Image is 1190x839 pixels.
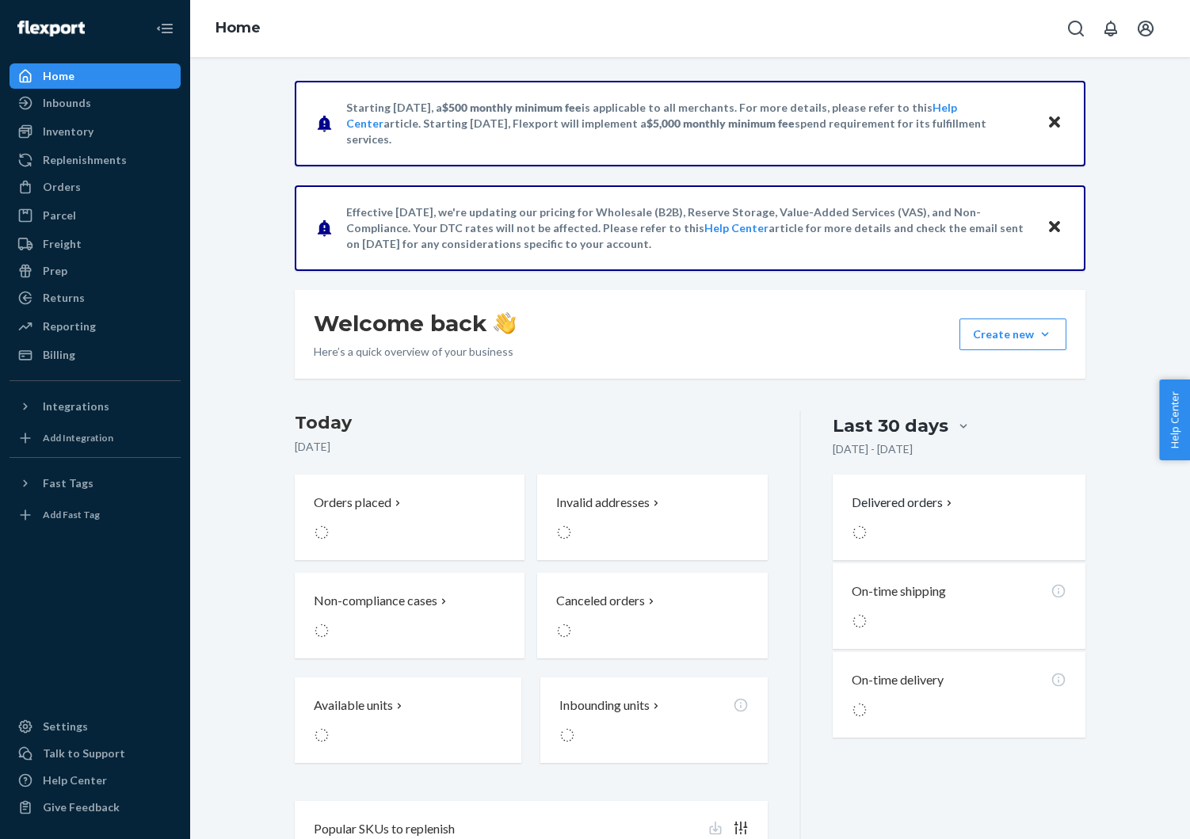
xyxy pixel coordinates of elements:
span: $5,000 monthly minimum fee [646,116,795,130]
div: Give Feedback [43,799,120,815]
div: Inventory [43,124,93,139]
div: Last 30 days [833,414,948,438]
a: Prep [10,258,181,284]
p: Orders placed [314,494,391,512]
button: Orders placed [295,475,524,560]
div: Talk to Support [43,746,125,761]
button: Non-compliance cases [295,573,524,658]
div: Orders [43,179,81,195]
button: Fast Tags [10,471,181,496]
h3: Today [295,410,768,436]
p: Canceled orders [556,592,645,610]
div: Freight [43,236,82,252]
a: Add Integration [10,425,181,451]
button: Talk to Support [10,741,181,766]
div: Billing [43,347,75,363]
a: Replenishments [10,147,181,173]
div: Returns [43,290,85,306]
a: Help Center [704,221,769,235]
a: Help Center [10,768,181,793]
ol: breadcrumbs [203,6,273,51]
div: Integrations [43,399,109,414]
button: Delivered orders [852,494,955,512]
p: Starting [DATE], a is applicable to all merchants. For more details, please refer to this article... [346,100,1032,147]
a: Billing [10,342,181,368]
a: Freight [10,231,181,257]
button: Give Feedback [10,795,181,820]
span: $500 monthly minimum fee [442,101,582,114]
img: hand-wave emoji [494,312,516,334]
a: Settings [10,714,181,739]
a: Reporting [10,314,181,339]
button: Canceled orders [537,573,767,658]
button: Available units [295,677,521,763]
button: Inbounding units [540,677,767,763]
button: Close [1044,216,1065,239]
p: Inbounding units [559,696,650,715]
p: Available units [314,696,393,715]
div: Add Integration [43,431,113,444]
p: Popular SKUs to replenish [314,820,455,838]
a: Parcel [10,203,181,228]
button: Help Center [1159,379,1190,460]
p: Non-compliance cases [314,592,437,610]
div: Replenishments [43,152,127,168]
a: Inventory [10,119,181,144]
div: Home [43,68,74,84]
div: Help Center [43,772,107,788]
button: Invalid addresses [537,475,767,560]
p: [DATE] - [DATE] [833,441,913,457]
div: Parcel [43,208,76,223]
p: [DATE] [295,439,768,455]
div: Reporting [43,318,96,334]
div: Fast Tags [43,475,93,491]
a: Add Fast Tag [10,502,181,528]
a: Home [215,19,261,36]
button: Open notifications [1095,13,1127,44]
button: Create new [959,318,1066,350]
a: Inbounds [10,90,181,116]
button: Integrations [10,394,181,419]
h1: Welcome back [314,309,516,338]
p: On-time shipping [852,582,946,601]
div: Settings [43,719,88,734]
img: Flexport logo [17,21,85,36]
button: Open Search Box [1060,13,1092,44]
div: Add Fast Tag [43,508,100,521]
button: Close [1044,112,1065,135]
p: On-time delivery [852,671,944,689]
div: Inbounds [43,95,91,111]
p: Here’s a quick overview of your business [314,344,516,360]
button: Close Navigation [149,13,181,44]
p: Effective [DATE], we're updating our pricing for Wholesale (B2B), Reserve Storage, Value-Added Se... [346,204,1032,252]
p: Invalid addresses [556,494,650,512]
a: Orders [10,174,181,200]
a: Returns [10,285,181,311]
a: Home [10,63,181,89]
div: Prep [43,263,67,279]
button: Open account menu [1130,13,1161,44]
